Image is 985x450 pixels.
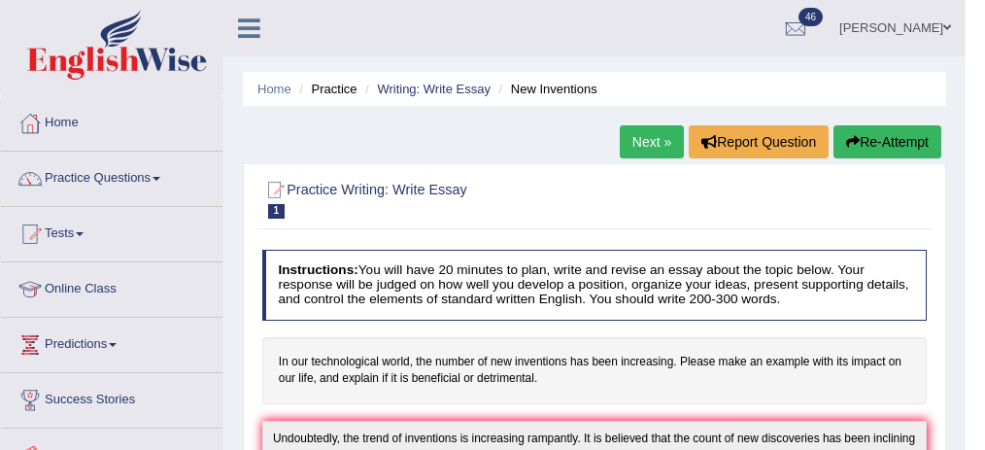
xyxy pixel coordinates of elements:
a: Success Stories [1,373,222,422]
a: Next » [620,125,684,158]
h4: You will have 20 minutes to plan, write and revise an essay about the topic below. Your response ... [262,250,928,320]
a: Home [1,96,222,145]
button: Report Question [689,125,829,158]
span: 46 [798,8,823,26]
h2: Practice Writing: Write Essay [262,178,674,219]
li: New Inventions [494,80,597,98]
a: Predictions [1,318,222,366]
a: Online Class [1,262,222,311]
a: Practice Questions [1,152,222,200]
a: Writing: Write Essay [377,82,491,96]
button: Re-Attempt [833,125,941,158]
li: Practice [294,80,357,98]
a: Tests [1,207,222,256]
a: Home [257,82,291,96]
h4: In our technological world, the number of new inventions has been increasing. Please make an exam... [262,337,928,404]
span: 1 [268,204,286,219]
b: Instructions: [278,262,357,277]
